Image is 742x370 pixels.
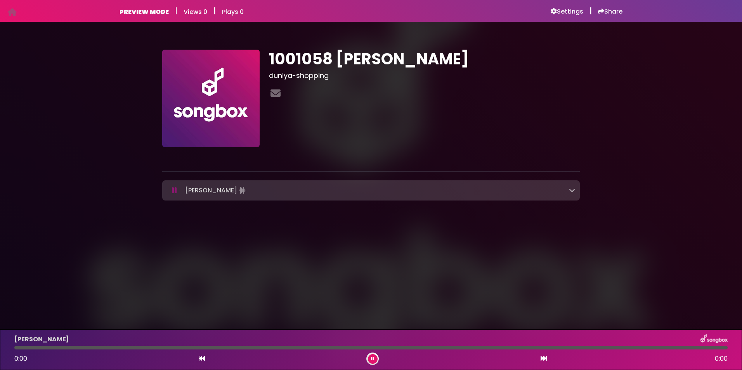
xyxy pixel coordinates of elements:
h6: Plays 0 [222,8,244,16]
h5: | [589,6,592,16]
h5: | [175,6,177,16]
h5: | [213,6,216,16]
a: Share [598,8,622,16]
h1: 1001058 [PERSON_NAME] [269,50,580,68]
a: Settings [551,8,583,16]
p: [PERSON_NAME] [185,185,248,196]
img: 70beCsgvRrCVkCpAseDU [162,50,260,147]
h6: Views 0 [184,8,207,16]
h6: PREVIEW MODE [120,8,169,16]
h3: duniya-shopping [269,71,580,80]
img: waveform4.gif [237,185,248,196]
